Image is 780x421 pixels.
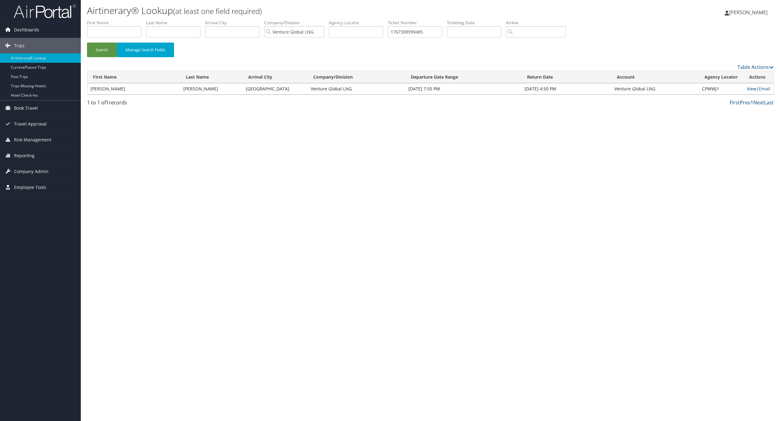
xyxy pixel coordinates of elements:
span: 1 [106,99,109,106]
button: Search [87,43,117,57]
th: Company/Division [308,71,405,83]
th: Agency Locator: activate to sort column ascending [699,71,743,83]
div: 1 to 1 of records [87,99,252,109]
td: CPWWJ1 [699,83,743,94]
span: Travel Approval [14,116,47,132]
td: [PERSON_NAME] [87,83,180,94]
span: Trips [14,38,25,53]
a: Table Actions [737,64,774,71]
td: [DATE] 7:55 PM [405,83,521,94]
span: Company Admin [14,164,48,179]
th: Last Name: activate to sort column ascending [180,71,243,83]
small: (at least one field required) [173,6,262,16]
th: Departure Date Range: activate to sort column ascending [405,71,521,83]
label: Airline [506,20,571,26]
td: [PERSON_NAME] [180,83,243,94]
span: [PERSON_NAME] [729,9,768,16]
h1: Airtinerary® Lookup [87,4,545,17]
a: Next [753,99,764,106]
a: View [747,86,756,92]
th: Return Date: activate to sort column ascending [521,71,611,83]
th: Account: activate to sort column ascending [611,71,699,83]
a: Last [764,99,774,106]
img: airportal-logo.png [14,4,76,19]
label: Last Name [146,20,205,26]
span: Reporting [14,148,34,163]
td: Venture Global LNG [308,83,405,94]
label: Ticketing Date [447,20,506,26]
label: First Name [87,20,146,26]
td: [GEOGRAPHIC_DATA] [243,83,308,94]
td: | [744,83,773,94]
a: Prev [740,99,750,106]
th: Actions [744,71,773,83]
a: 1 [750,99,753,106]
td: [DATE] 4:50 PM [521,83,611,94]
label: Arrival City [205,20,264,26]
span: Risk Management [14,132,51,148]
label: Company/Division [264,20,329,26]
span: Dashboards [14,22,39,38]
span: Book Travel [14,100,38,116]
td: Venture Global LNG [611,83,699,94]
button: Manage Search Fields [117,43,174,57]
a: Email [759,86,770,92]
th: First Name: activate to sort column ascending [87,71,180,83]
label: Ticket Number [388,20,447,26]
th: Arrival City: activate to sort column ascending [243,71,308,83]
label: Agency Locator [329,20,388,26]
a: First [730,99,740,106]
span: Employee Tools [14,180,46,195]
a: [PERSON_NAME] [725,3,774,22]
